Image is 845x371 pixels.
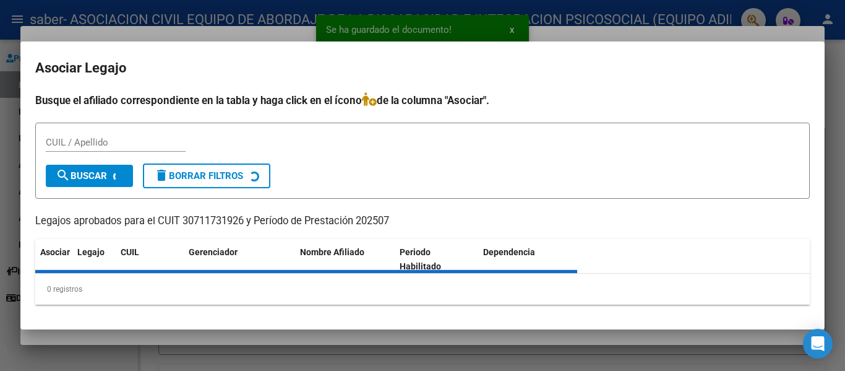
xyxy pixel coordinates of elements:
span: Gerenciador [189,247,238,257]
h2: Asociar Legajo [35,56,810,80]
span: Dependencia [483,247,535,257]
h4: Busque el afiliado correspondiente en la tabla y haga click en el ícono de la columna "Asociar". [35,92,810,108]
mat-icon: delete [154,168,169,183]
span: Legajo [77,247,105,257]
span: Periodo Habilitado [400,247,441,271]
span: Borrar Filtros [154,170,243,181]
datatable-header-cell: Gerenciador [184,239,295,280]
span: CUIL [121,247,139,257]
div: Open Intercom Messenger [803,329,833,359]
datatable-header-cell: Nombre Afiliado [295,239,395,280]
button: Borrar Filtros [143,164,270,188]
p: Legajos aprobados para el CUIT 30711731926 y Período de Prestación 202507 [35,214,810,229]
button: Buscar [46,165,133,187]
span: Buscar [56,170,107,181]
datatable-header-cell: Periodo Habilitado [395,239,478,280]
datatable-header-cell: Dependencia [478,239,578,280]
datatable-header-cell: Legajo [72,239,116,280]
datatable-header-cell: Asociar [35,239,72,280]
span: Nombre Afiliado [300,247,364,257]
datatable-header-cell: CUIL [116,239,184,280]
mat-icon: search [56,168,71,183]
div: 0 registros [35,274,810,305]
span: Asociar [40,247,70,257]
